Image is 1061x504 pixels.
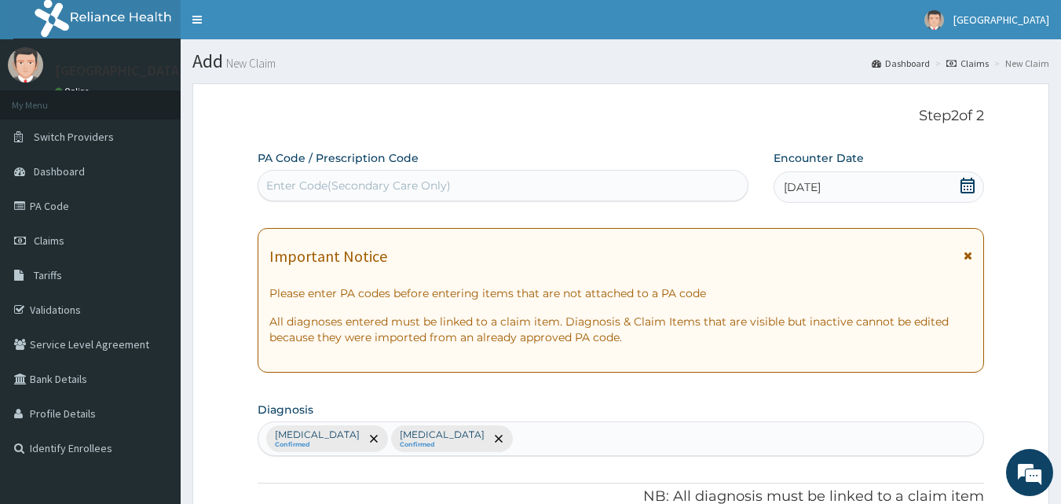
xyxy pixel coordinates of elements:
label: Encounter Date [774,150,864,166]
a: Claims [946,57,989,70]
span: remove selection option [492,432,506,446]
a: Online [55,86,93,97]
label: Diagnosis [258,402,313,418]
span: Tariffs [34,268,62,282]
small: New Claim [223,57,276,69]
li: New Claim [990,57,1049,70]
a: Dashboard [872,57,930,70]
h1: Add [192,51,1049,72]
span: Dashboard [34,164,85,178]
p: [GEOGRAPHIC_DATA] [55,64,185,78]
span: [GEOGRAPHIC_DATA] [953,13,1049,27]
div: Enter Code(Secondary Care Only) [266,178,451,193]
span: Switch Providers [34,130,114,144]
p: All diagnoses entered must be linked to a claim item. Diagnosis & Claim Items that are visible bu... [269,314,973,345]
span: remove selection option [367,432,381,446]
span: Claims [34,234,64,248]
p: [MEDICAL_DATA] [275,429,360,441]
span: [DATE] [784,179,821,195]
img: User Image [924,10,944,30]
h1: Important Notice [269,248,387,265]
p: [MEDICAL_DATA] [400,429,485,441]
small: Confirmed [400,441,485,449]
small: Confirmed [275,441,360,449]
img: User Image [8,47,43,83]
p: Step 2 of 2 [258,108,985,125]
label: PA Code / Prescription Code [258,150,419,166]
p: Please enter PA codes before entering items that are not attached to a PA code [269,285,973,301]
